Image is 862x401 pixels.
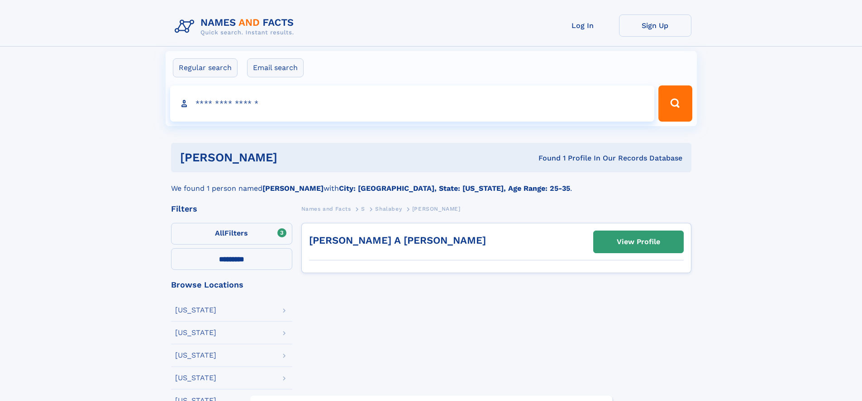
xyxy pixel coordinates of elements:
span: [PERSON_NAME] [412,206,461,212]
label: Regular search [173,58,238,77]
button: Search Button [658,85,692,122]
a: S [361,203,365,214]
b: [PERSON_NAME] [262,184,324,193]
label: Filters [171,223,292,245]
a: Names and Facts [301,203,351,214]
div: Found 1 Profile In Our Records Database [408,153,682,163]
div: Filters [171,205,292,213]
a: Shalabey [375,203,402,214]
a: View Profile [594,231,683,253]
span: Shalabey [375,206,402,212]
a: Log In [547,14,619,37]
img: Logo Names and Facts [171,14,301,39]
label: Email search [247,58,304,77]
div: View Profile [617,231,660,252]
a: Sign Up [619,14,691,37]
div: [US_STATE] [175,374,216,382]
input: search input [170,85,655,122]
b: City: [GEOGRAPHIC_DATA], State: [US_STATE], Age Range: 25-35 [339,184,570,193]
h1: [PERSON_NAME] [180,152,408,163]
a: [PERSON_NAME] A [PERSON_NAME] [309,235,486,246]
div: [US_STATE] [175,329,216,336]
span: S [361,206,365,212]
span: All [215,229,224,237]
div: We found 1 person named with . [171,172,691,194]
div: [US_STATE] [175,307,216,314]
div: [US_STATE] [175,352,216,359]
div: Browse Locations [171,281,292,289]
